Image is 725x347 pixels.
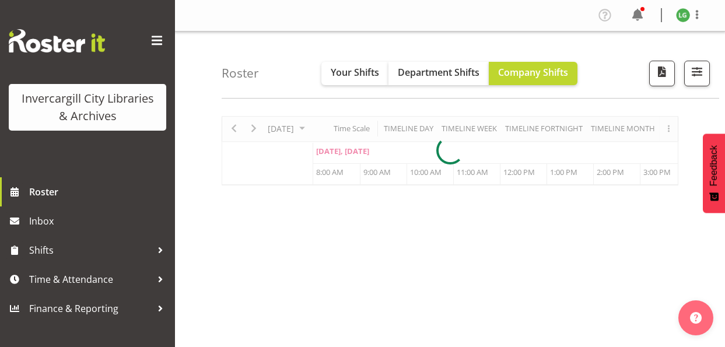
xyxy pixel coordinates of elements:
[676,8,690,22] img: lisa-griffiths11674.jpg
[29,271,152,288] span: Time & Attendance
[388,62,489,85] button: Department Shifts
[331,66,379,79] span: Your Shifts
[29,241,152,259] span: Shifts
[709,145,719,186] span: Feedback
[20,90,155,125] div: Invercargill City Libraries & Archives
[649,61,675,86] button: Download a PDF of the roster for the current day
[398,66,479,79] span: Department Shifts
[29,212,169,230] span: Inbox
[489,62,577,85] button: Company Shifts
[703,134,725,213] button: Feedback - Show survey
[690,312,702,324] img: help-xxl-2.png
[29,300,152,317] span: Finance & Reporting
[9,29,105,52] img: Rosterit website logo
[498,66,568,79] span: Company Shifts
[29,183,169,201] span: Roster
[222,66,259,80] h4: Roster
[684,61,710,86] button: Filter Shifts
[321,62,388,85] button: Your Shifts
